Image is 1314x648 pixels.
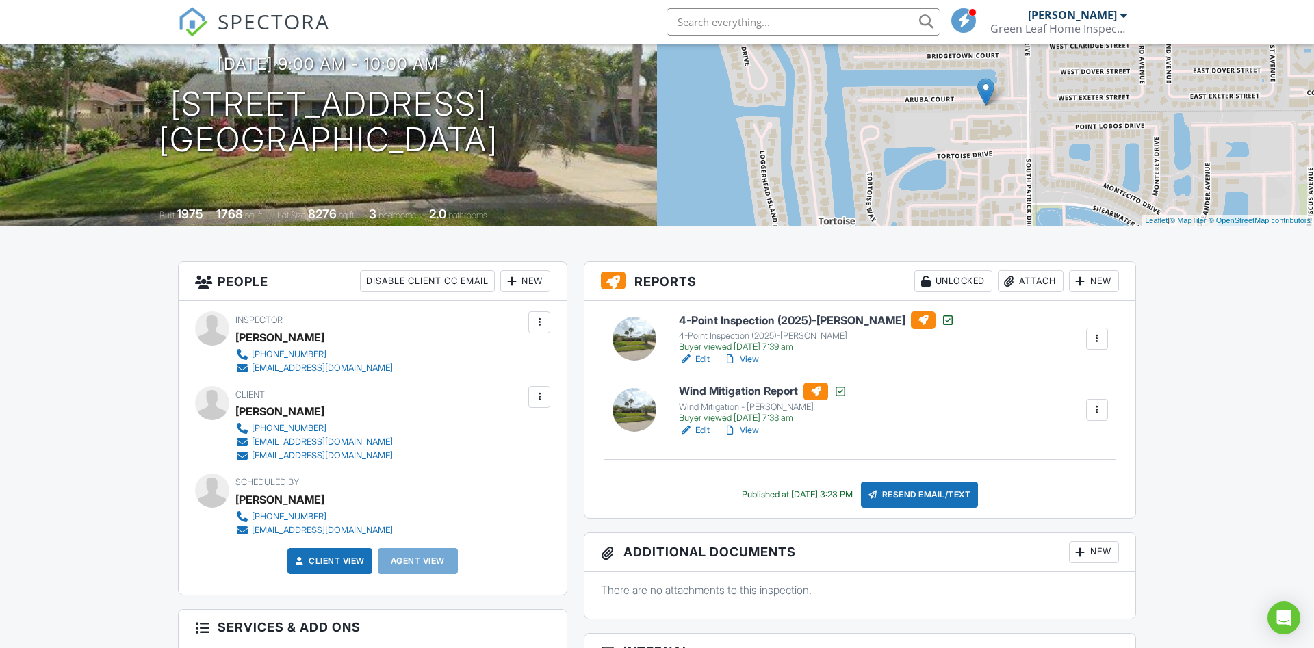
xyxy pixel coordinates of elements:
[679,413,847,424] div: Buyer viewed [DATE] 7:38 am
[723,424,759,437] a: View
[584,533,1135,572] h3: Additional Documents
[235,361,393,375] a: [EMAIL_ADDRESS][DOMAIN_NAME]
[178,18,330,47] a: SPECTORA
[245,210,264,220] span: sq. ft.
[742,489,853,500] div: Published at [DATE] 3:23 PM
[159,210,175,220] span: Built
[235,389,265,400] span: Client
[679,311,955,329] h6: 4-Point Inspection (2025)-[PERSON_NAME]
[235,523,393,537] a: [EMAIL_ADDRESS][DOMAIN_NAME]
[235,327,324,348] div: [PERSON_NAME]
[179,262,567,301] h3: People
[584,262,1135,301] h3: Reports
[378,210,416,220] span: bedrooms
[235,489,324,510] div: [PERSON_NAME]
[429,207,446,221] div: 2.0
[235,477,299,487] span: Scheduled By
[601,582,1119,597] p: There are no attachments to this inspection.
[235,449,393,463] a: [EMAIL_ADDRESS][DOMAIN_NAME]
[235,401,324,422] div: [PERSON_NAME]
[1209,216,1311,224] a: © OpenStreetMap contributors
[235,422,393,435] a: [PHONE_NUMBER]
[235,510,393,523] a: [PHONE_NUMBER]
[1267,601,1300,634] div: Open Intercom Messenger
[679,383,847,424] a: Wind Mitigation Report Wind Mitigation - [PERSON_NAME] Buyer viewed [DATE] 7:38 am
[218,55,439,73] h3: [DATE] 9:00 am - 10:00 am
[448,210,487,220] span: bathrooms
[667,8,940,36] input: Search everything...
[235,435,393,449] a: [EMAIL_ADDRESS][DOMAIN_NAME]
[252,423,326,434] div: [PHONE_NUMBER]
[998,270,1064,292] div: Attach
[679,352,710,366] a: Edit
[1145,216,1168,224] a: Leaflet
[216,207,243,221] div: 1768
[339,210,356,220] span: sq.ft.
[159,86,498,159] h1: [STREET_ADDRESS] [GEOGRAPHIC_DATA]
[292,554,365,568] a: Client View
[179,610,567,645] h3: Services & Add ons
[723,352,759,366] a: View
[218,7,330,36] span: SPECTORA
[252,450,393,461] div: [EMAIL_ADDRESS][DOMAIN_NAME]
[177,207,203,221] div: 1975
[277,210,306,220] span: Lot Size
[861,482,979,508] div: Resend Email/Text
[178,7,208,37] img: The Best Home Inspection Software - Spectora
[679,331,955,341] div: 4-Point Inspection (2025)-[PERSON_NAME]
[990,22,1127,36] div: Green Leaf Home Inspections Inc.
[1028,8,1117,22] div: [PERSON_NAME]
[1142,215,1314,226] div: |
[252,349,326,360] div: [PHONE_NUMBER]
[679,311,955,352] a: 4-Point Inspection (2025)-[PERSON_NAME] 4-Point Inspection (2025)-[PERSON_NAME] Buyer viewed [DAT...
[914,270,992,292] div: Unlocked
[252,525,393,536] div: [EMAIL_ADDRESS][DOMAIN_NAME]
[360,270,495,292] div: Disable Client CC Email
[252,511,326,522] div: [PHONE_NUMBER]
[235,315,283,325] span: Inspector
[679,383,847,400] h6: Wind Mitigation Report
[1069,270,1119,292] div: New
[1170,216,1207,224] a: © MapTiler
[679,424,710,437] a: Edit
[679,402,847,413] div: Wind Mitigation - [PERSON_NAME]
[1069,541,1119,563] div: New
[252,363,393,374] div: [EMAIL_ADDRESS][DOMAIN_NAME]
[235,348,393,361] a: [PHONE_NUMBER]
[679,341,955,352] div: Buyer viewed [DATE] 7:39 am
[369,207,376,221] div: 3
[308,207,337,221] div: 8276
[252,437,393,448] div: [EMAIL_ADDRESS][DOMAIN_NAME]
[500,270,550,292] div: New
